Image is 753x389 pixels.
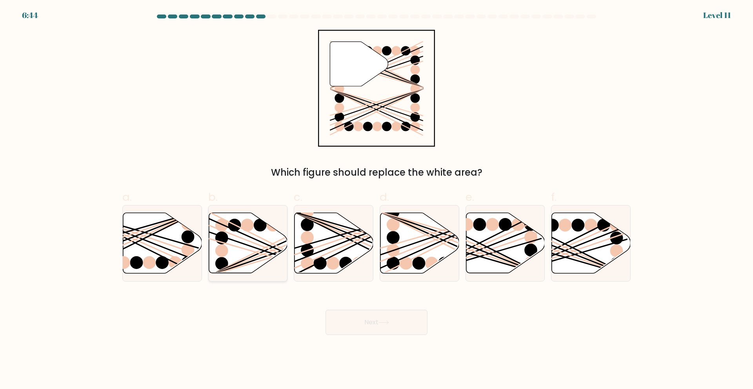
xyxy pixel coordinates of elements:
[326,310,427,335] button: Next
[380,189,389,205] span: d.
[466,189,474,205] span: e.
[122,189,132,205] span: a.
[22,9,38,21] div: 6:44
[208,189,218,205] span: b.
[703,9,731,21] div: Level 11
[127,165,626,180] div: Which figure should replace the white area?
[330,42,388,86] g: "
[551,189,557,205] span: f.
[294,189,302,205] span: c.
